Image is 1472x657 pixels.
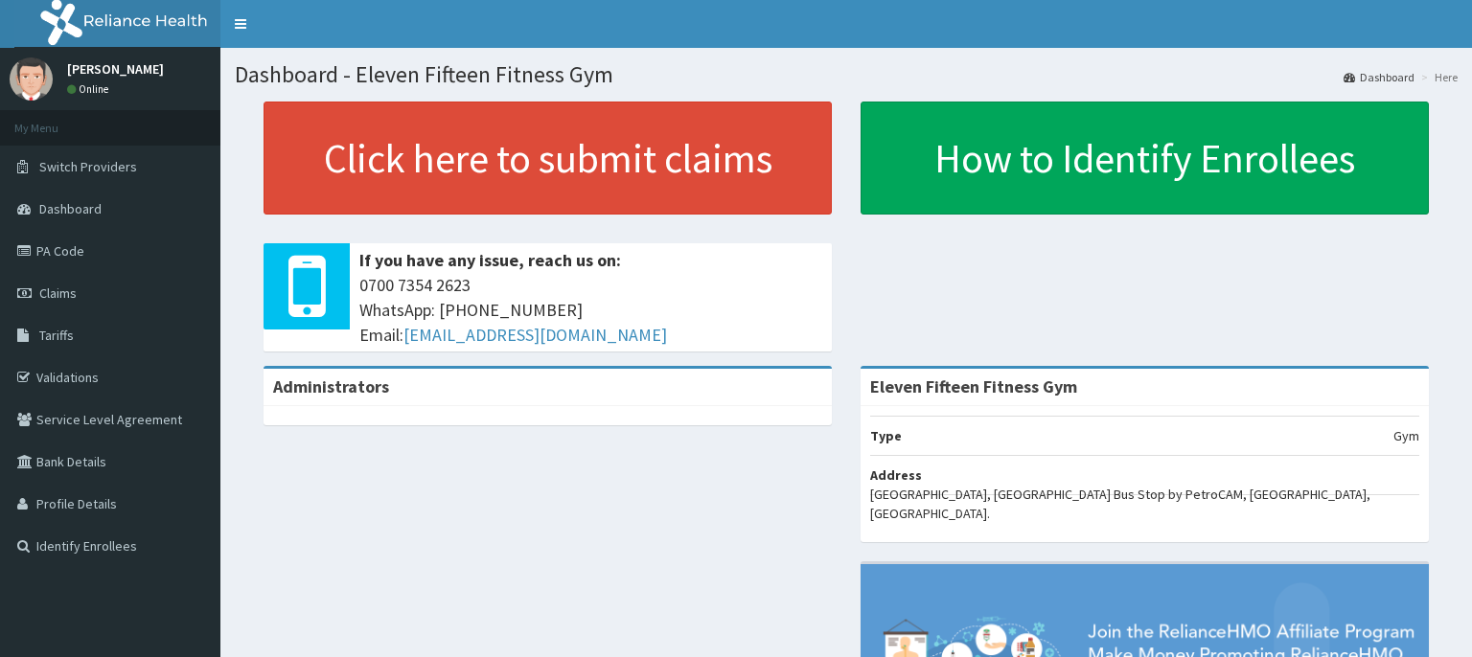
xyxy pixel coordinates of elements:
span: 0700 7354 2623 WhatsApp: [PHONE_NUMBER] Email: [359,273,822,347]
p: [PERSON_NAME] [67,62,164,76]
p: Gym [1393,426,1419,445]
span: Claims [39,284,77,302]
a: Online [67,82,113,96]
a: Click here to submit claims [264,102,832,215]
li: Here [1416,69,1458,85]
span: Dashboard [39,200,102,217]
strong: Eleven Fifteen Fitness Gym [870,375,1077,397]
a: Dashboard [1344,69,1414,85]
b: Address [870,466,922,484]
h1: Dashboard - Eleven Fifteen Fitness Gym [235,62,1458,87]
b: If you have any issue, reach us on: [359,249,621,271]
a: [EMAIL_ADDRESS][DOMAIN_NAME] [403,324,667,346]
a: How to Identify Enrollees [861,102,1429,215]
img: User Image [10,57,53,101]
b: Administrators [273,375,389,397]
span: Tariffs [39,327,74,344]
p: [GEOGRAPHIC_DATA], [GEOGRAPHIC_DATA] Bus Stop by PetroCAM, [GEOGRAPHIC_DATA], [GEOGRAPHIC_DATA]. [870,485,1419,523]
b: Type [870,427,902,444]
span: Switch Providers [39,158,137,175]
